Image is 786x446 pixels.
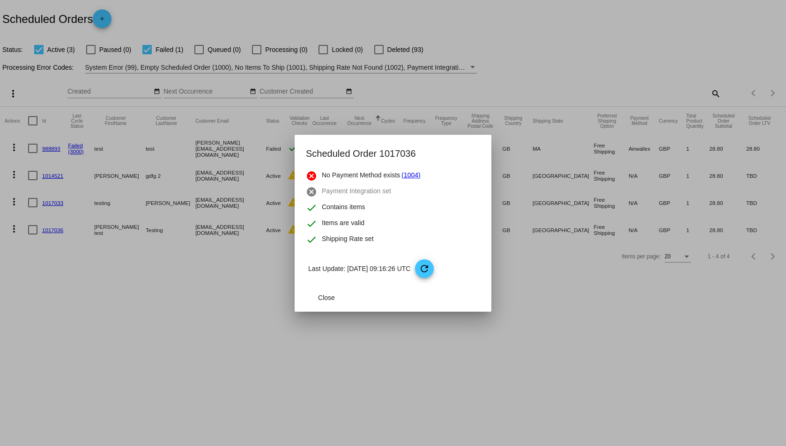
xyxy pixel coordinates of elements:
span: Close [318,294,335,301]
span: Contains items [322,202,365,213]
h2: Scheduled Order 1017036 [306,146,480,161]
mat-icon: refresh [419,263,430,274]
mat-icon: check [306,234,317,245]
mat-icon: cancel [306,170,317,182]
p: Last Update: [DATE] 09:16:26 UTC [308,259,480,278]
mat-icon: cancel [306,186,317,197]
span: Items are valid [322,218,364,229]
button: Close dialog [306,289,347,306]
mat-icon: check [306,202,317,213]
span: No Payment Method exists [322,170,400,182]
span: Payment Integration set [322,186,391,197]
a: (1004) [402,170,421,182]
mat-icon: check [306,218,317,229]
span: Shipping Rate set [322,234,374,245]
